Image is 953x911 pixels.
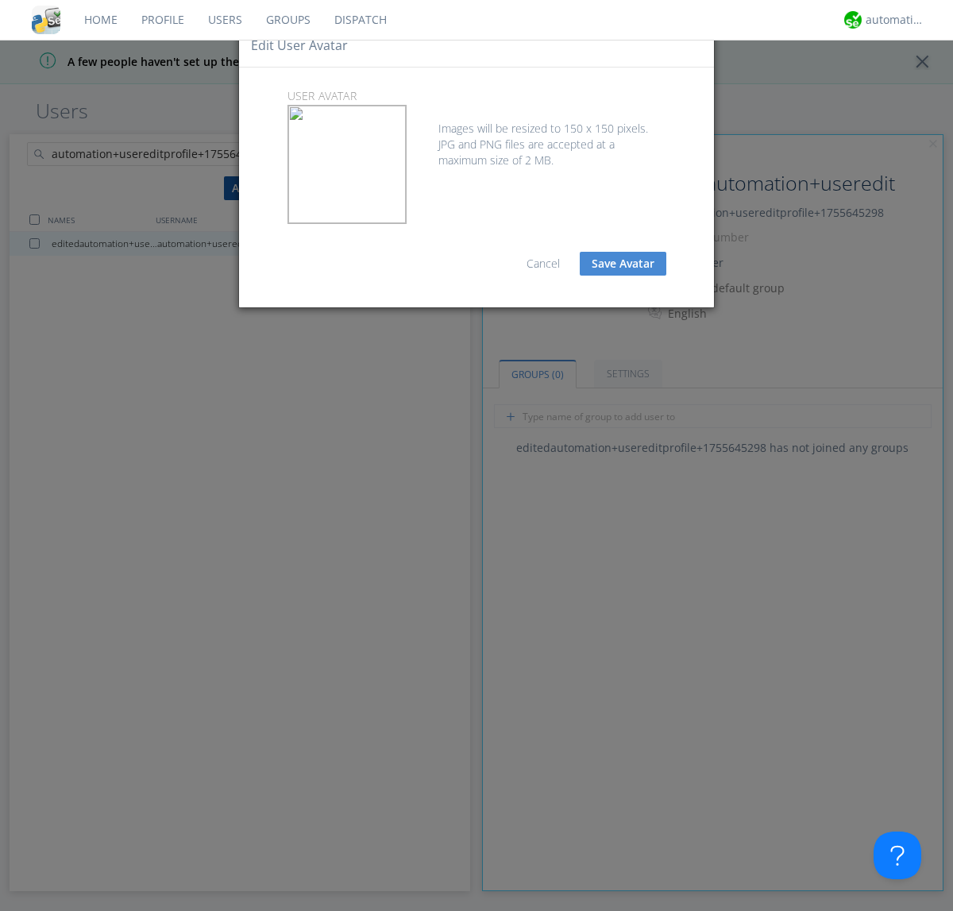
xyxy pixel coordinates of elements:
button: Save Avatar [580,252,666,276]
img: cddb5a64eb264b2086981ab96f4c1ba7 [32,6,60,34]
img: c4275517-a742-4893-b20c-5c22ae2e3a20 [288,106,406,223]
p: user Avatar [276,87,678,105]
div: automation+atlas [866,12,925,28]
a: Cancel [527,256,560,271]
div: Images will be resized to 150 x 150 pixels. JPG and PNG files are accepted at a maximum size of 2... [287,105,666,168]
img: d2d01cd9b4174d08988066c6d424eccd [844,11,862,29]
h4: Edit user Avatar [251,37,348,55]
